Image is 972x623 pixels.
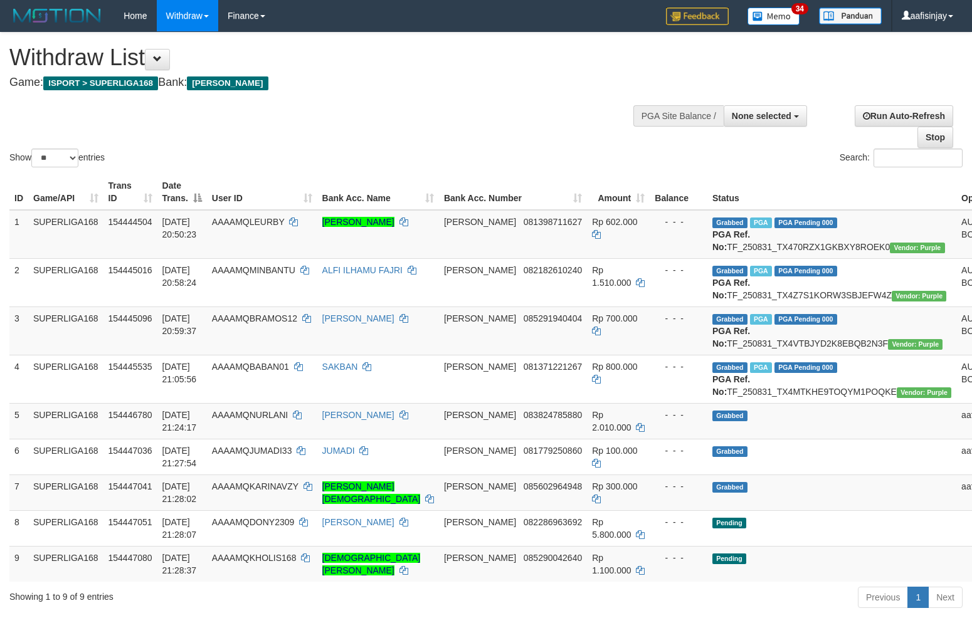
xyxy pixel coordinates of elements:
[524,217,582,227] span: Copy 081398711627 to clipboard
[750,217,772,228] span: Marked by aafounsreynich
[712,217,747,228] span: Grabbed
[774,266,837,276] span: PGA Pending
[444,410,516,420] span: [PERSON_NAME]
[212,217,285,227] span: AAAAMQLEURBY
[28,546,103,582] td: SUPERLIGA168
[524,517,582,527] span: Copy 082286963692 to clipboard
[750,362,772,373] span: Marked by aafheankoy
[707,174,956,210] th: Status
[774,314,837,325] span: PGA Pending
[207,174,317,210] th: User ID: activate to sort column ascending
[162,313,197,336] span: [DATE] 20:59:37
[28,403,103,439] td: SUPERLIGA168
[162,481,197,504] span: [DATE] 21:28:02
[712,229,750,252] b: PGA Ref. No:
[162,217,197,239] span: [DATE] 20:50:23
[890,243,944,253] span: Vendor URL: https://trx4.1velocity.biz
[655,216,702,228] div: - - -
[524,481,582,491] span: Copy 085602964948 to clipboard
[212,446,292,456] span: AAAAMQJUMADI33
[322,517,394,527] a: [PERSON_NAME]
[655,516,702,528] div: - - -
[655,360,702,373] div: - - -
[9,306,28,355] td: 3
[712,278,750,300] b: PGA Ref. No:
[892,291,946,301] span: Vendor URL: https://trx4.1velocity.biz
[819,8,882,24] img: panduan.png
[162,362,197,384] span: [DATE] 21:05:56
[592,481,637,491] span: Rp 300.000
[592,217,637,227] span: Rp 602.000
[28,174,103,210] th: Game/API: activate to sort column ascending
[162,410,197,432] span: [DATE] 21:24:17
[28,258,103,306] td: SUPERLIGA168
[747,8,800,25] img: Button%20Memo.svg
[9,45,635,70] h1: Withdraw List
[917,127,953,148] a: Stop
[43,76,158,90] span: ISPORT > SUPERLIGA168
[592,553,631,575] span: Rp 1.100.000
[322,313,394,323] a: [PERSON_NAME]
[655,409,702,421] div: - - -
[774,217,837,228] span: PGA Pending
[855,105,953,127] a: Run Auto-Refresh
[444,553,516,563] span: [PERSON_NAME]
[444,481,516,491] span: [PERSON_NAME]
[108,362,152,372] span: 154445535
[592,265,631,288] span: Rp 1.510.000
[103,174,157,210] th: Trans ID: activate to sort column ascending
[9,149,105,167] label: Show entries
[108,481,152,491] span: 154447041
[322,553,421,575] a: [DEMOGRAPHIC_DATA][PERSON_NAME]
[322,217,394,227] a: [PERSON_NAME]
[524,265,582,275] span: Copy 082182610240 to clipboard
[212,553,297,563] span: AAAAMQKHOLIS168
[108,446,152,456] span: 154447036
[108,217,152,227] span: 154444504
[9,403,28,439] td: 5
[187,76,268,90] span: [PERSON_NAME]
[322,410,394,420] a: [PERSON_NAME]
[162,517,197,540] span: [DATE] 21:28:07
[108,265,152,275] span: 154445016
[897,387,951,398] span: Vendor URL: https://trx4.1velocity.biz
[592,313,637,323] span: Rp 700.000
[28,355,103,403] td: SUPERLIGA168
[322,446,355,456] a: JUMADI
[655,312,702,325] div: - - -
[707,210,956,259] td: TF_250831_TX470RZX1GKBXY8ROEK0
[874,149,963,167] input: Search:
[592,362,637,372] span: Rp 800.000
[650,174,707,210] th: Balance
[212,362,289,372] span: AAAAMQBABAN01
[212,410,288,420] span: AAAAMQNURLANI
[9,258,28,306] td: 2
[707,306,956,355] td: TF_250831_TX4VTBJYD2K8EBQB2N3F
[31,149,78,167] select: Showentries
[157,174,207,210] th: Date Trans.: activate to sort column descending
[28,306,103,355] td: SUPERLIGA168
[9,76,635,89] h4: Game: Bank:
[750,266,772,276] span: Marked by aafheankoy
[633,105,724,127] div: PGA Site Balance /
[791,3,808,14] span: 34
[108,410,152,420] span: 154446780
[712,362,747,373] span: Grabbed
[592,410,631,432] span: Rp 2.010.000
[712,446,747,457] span: Grabbed
[907,587,929,608] a: 1
[655,552,702,564] div: - - -
[712,314,747,325] span: Grabbed
[524,313,582,323] span: Copy 085291940404 to clipboard
[666,8,729,25] img: Feedback.jpg
[162,265,197,288] span: [DATE] 20:58:24
[212,313,297,323] span: AAAAMQBRAMOS12
[444,265,516,275] span: [PERSON_NAME]
[592,446,637,456] span: Rp 100.000
[322,362,358,372] a: SAKBAN
[212,517,295,527] span: AAAAMQDONY2309
[9,174,28,210] th: ID
[108,517,152,527] span: 154447051
[28,439,103,474] td: SUPERLIGA168
[108,553,152,563] span: 154447080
